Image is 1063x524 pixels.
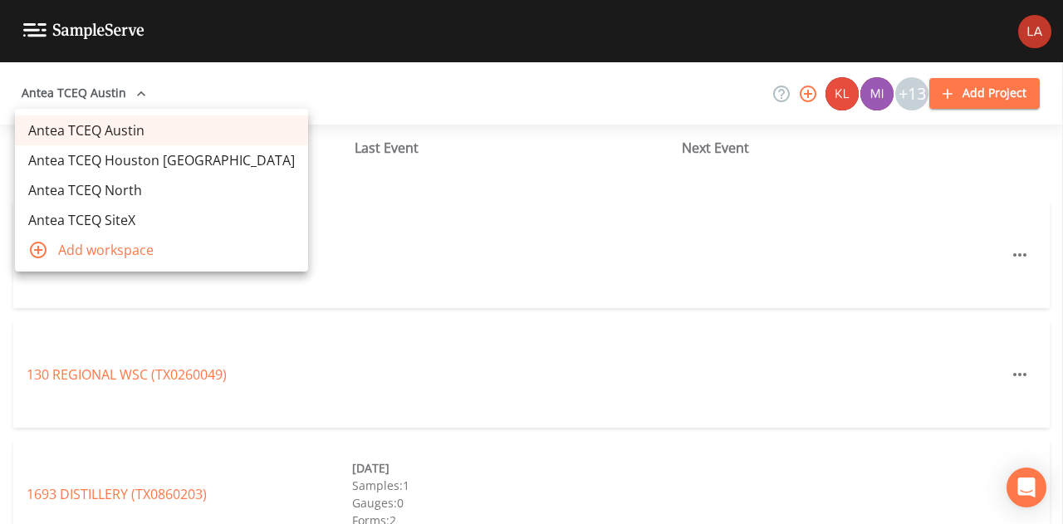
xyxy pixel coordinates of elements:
a: Antea TCEQ Houston [GEOGRAPHIC_DATA] [15,145,308,175]
span: Add workspace [58,240,295,260]
div: Open Intercom Messenger [1007,468,1046,507]
a: Antea TCEQ SiteX [15,205,308,235]
a: Antea TCEQ North [15,175,308,205]
a: Antea TCEQ Austin [15,115,308,145]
